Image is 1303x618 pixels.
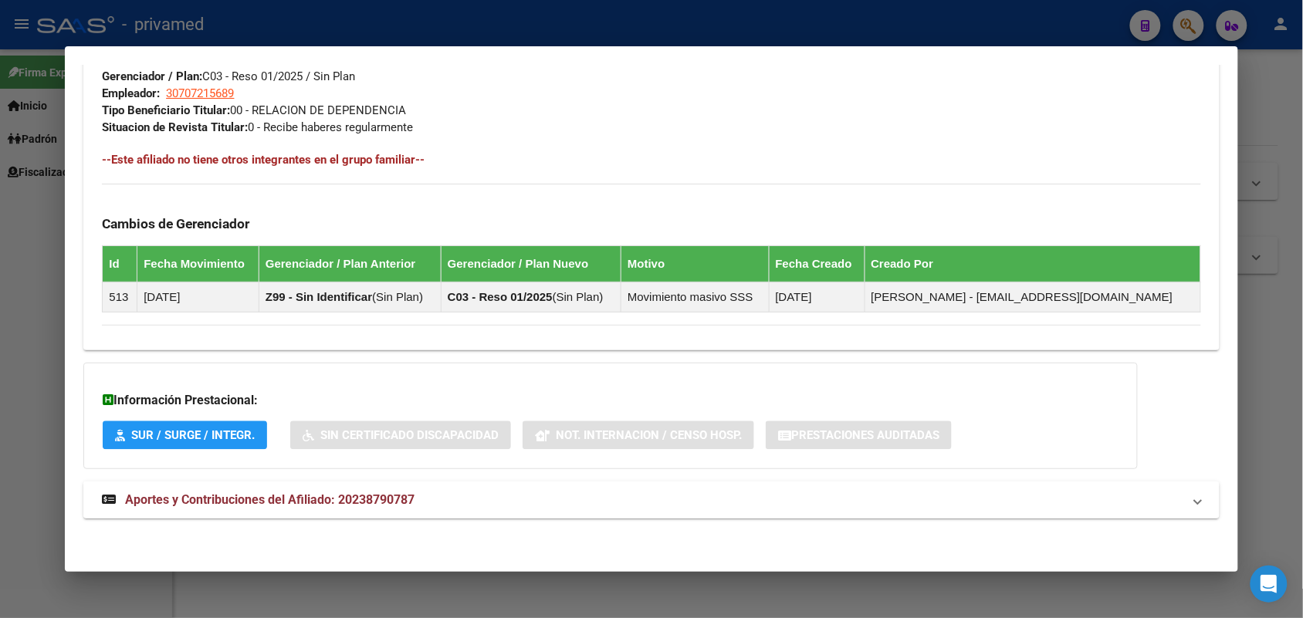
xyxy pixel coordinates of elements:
td: [DATE] [137,282,259,312]
span: SUR / SURGE / INTEGR. [131,429,255,443]
span: Sin Certificado Discapacidad [320,429,499,443]
td: ( ) [259,282,441,312]
span: Not. Internacion / Censo Hosp. [556,429,742,443]
td: [PERSON_NAME] - [EMAIL_ADDRESS][DOMAIN_NAME] [865,282,1200,312]
th: Gerenciador / Plan Anterior [259,246,441,282]
span: Sin Plan [376,290,419,303]
th: Fecha Creado [769,246,865,282]
button: Sin Certificado Discapacidad [290,421,511,450]
td: Movimiento masivo SSS [621,282,769,312]
strong: Situacion de Revista Titular: [102,120,248,134]
strong: Tipo Beneficiario Titular: [102,103,230,117]
h4: --Este afiliado no tiene otros integrantes en el grupo familiar-- [102,151,1200,168]
span: Prestaciones Auditadas [791,429,939,443]
button: Prestaciones Auditadas [766,421,952,450]
td: ( ) [441,282,621,312]
strong: Empleador: [102,86,160,100]
span: 0 - Recibe haberes regularmente [102,120,413,134]
span: 00 - RELACION DE DEPENDENCIA [102,103,406,117]
th: Creado Por [865,246,1200,282]
strong: C03 - Reso 01/2025 [448,290,553,303]
th: Id [103,246,137,282]
th: Gerenciador / Plan Nuevo [441,246,621,282]
strong: Z99 - Sin Identificar [266,290,372,303]
span: 30707215689 [166,86,234,100]
span: Aportes y Contribuciones del Afiliado: 20238790787 [125,492,415,507]
td: [DATE] [769,282,865,312]
button: SUR / SURGE / INTEGR. [103,421,267,450]
div: Open Intercom Messenger [1251,566,1288,603]
strong: Gerenciador / Plan: [102,69,202,83]
h3: Información Prestacional: [103,391,1119,410]
th: Fecha Movimiento [137,246,259,282]
mat-expansion-panel-header: Aportes y Contribuciones del Afiliado: 20238790787 [83,481,1219,518]
h3: Cambios de Gerenciador [102,215,1200,232]
td: 513 [103,282,137,312]
span: Sin Plan [557,290,600,303]
span: C03 - Reso 01/2025 / Sin Plan [102,69,355,83]
th: Motivo [621,246,769,282]
button: Not. Internacion / Censo Hosp. [523,421,754,450]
